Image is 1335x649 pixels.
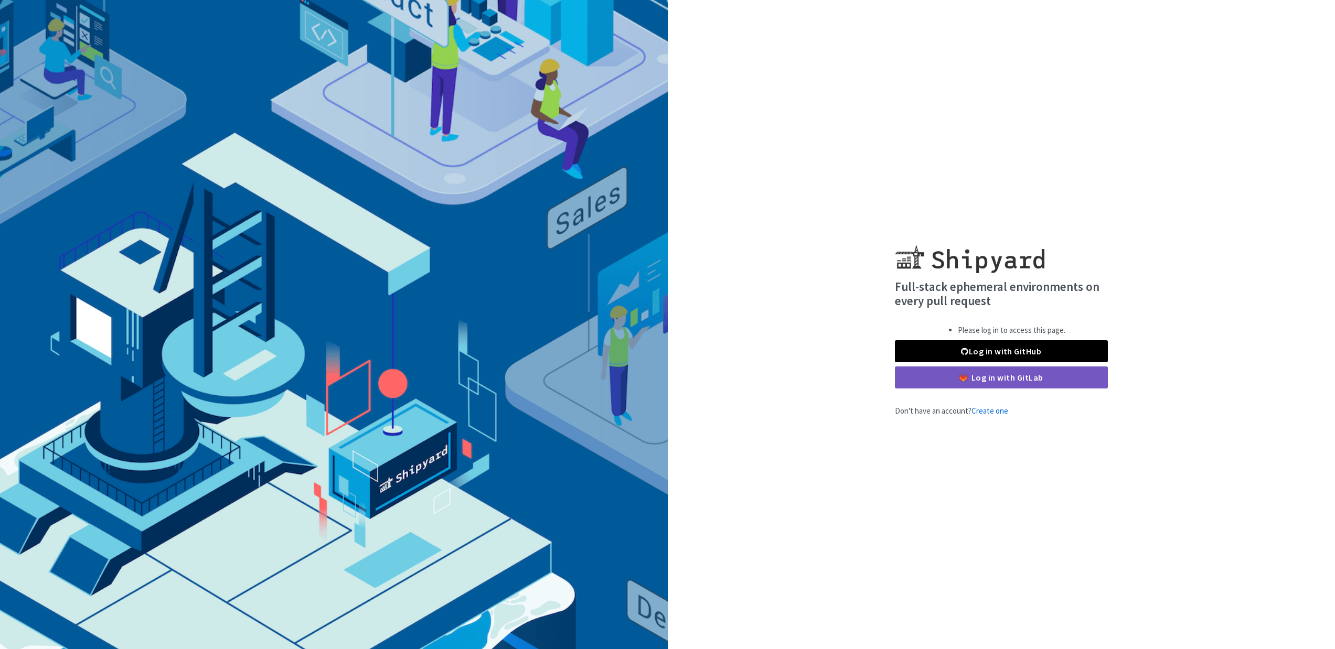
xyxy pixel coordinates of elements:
[959,374,967,382] img: gitlab-color.svg
[971,406,1008,416] a: Create one
[895,232,1044,273] img: Shipyard logo
[958,324,1065,337] li: Please log in to access this page.
[895,406,1008,416] span: Don't have an account?
[895,279,1108,308] h4: Full-stack ephemeral environments on every pull request
[895,366,1108,388] a: Log in with GitLab
[895,340,1108,362] a: Log in with GitHub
